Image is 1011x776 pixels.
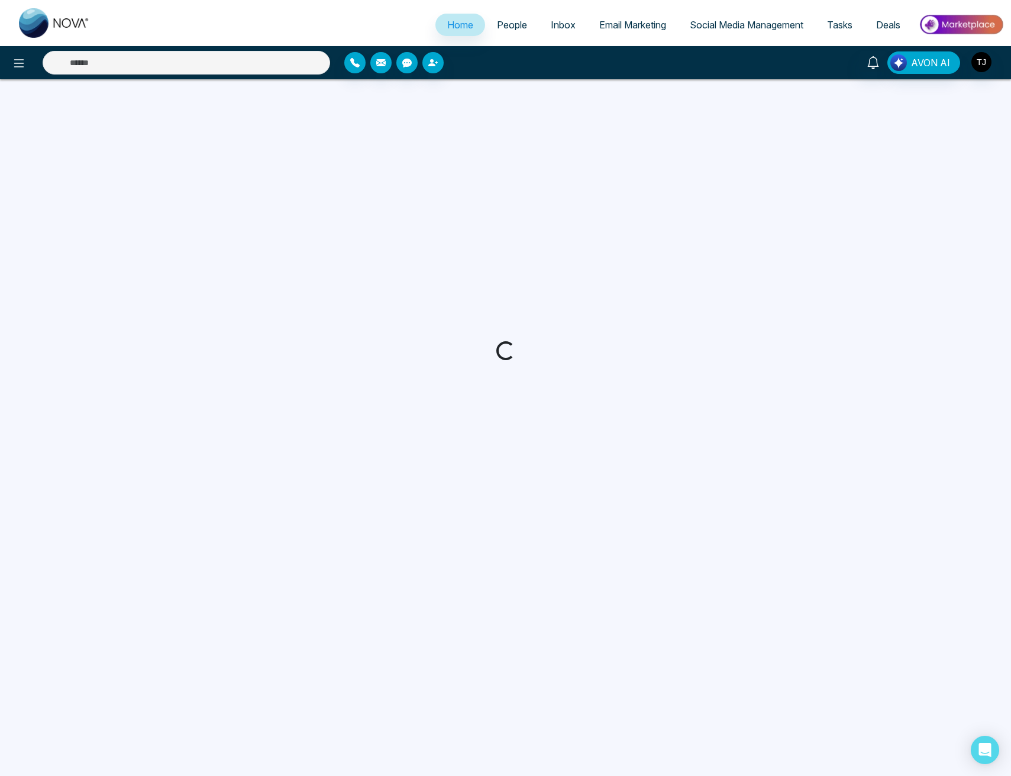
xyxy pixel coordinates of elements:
[447,19,473,31] span: Home
[678,14,815,36] a: Social Media Management
[864,14,912,36] a: Deals
[690,19,803,31] span: Social Media Management
[971,52,991,72] img: User Avatar
[435,14,485,36] a: Home
[539,14,587,36] a: Inbox
[971,736,999,764] div: Open Intercom Messenger
[485,14,539,36] a: People
[497,19,527,31] span: People
[890,54,907,71] img: Lead Flow
[815,14,864,36] a: Tasks
[599,19,666,31] span: Email Marketing
[887,51,960,74] button: AVON AI
[587,14,678,36] a: Email Marketing
[827,19,852,31] span: Tasks
[918,11,1004,38] img: Market-place.gif
[876,19,900,31] span: Deals
[19,8,90,38] img: Nova CRM Logo
[911,56,950,70] span: AVON AI
[551,19,576,31] span: Inbox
